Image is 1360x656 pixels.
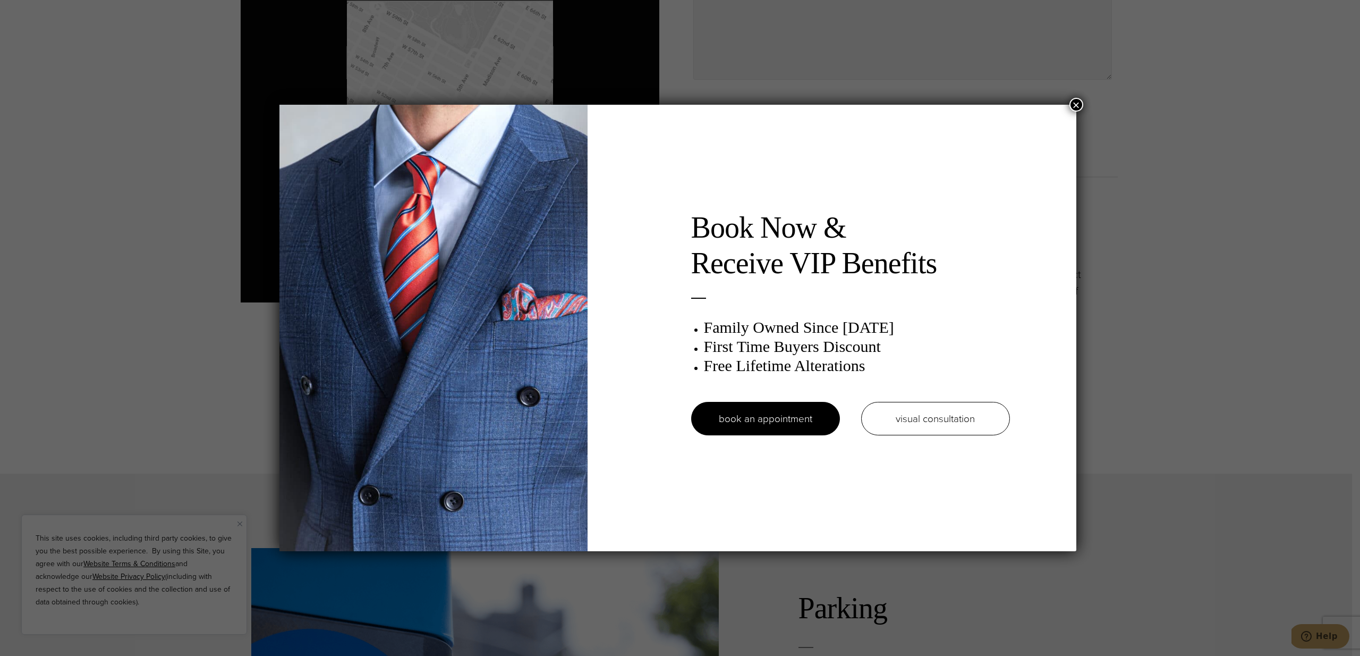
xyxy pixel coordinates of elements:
a: visual consultation [861,402,1010,435]
h3: First Time Buyers Discount [704,337,1010,356]
span: Help [24,7,46,17]
a: book an appointment [691,402,840,435]
h3: Free Lifetime Alterations [704,356,1010,375]
button: Close [1069,98,1083,112]
h3: Family Owned Since [DATE] [704,318,1010,337]
h2: Book Now & Receive VIP Benefits [691,210,1010,281]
